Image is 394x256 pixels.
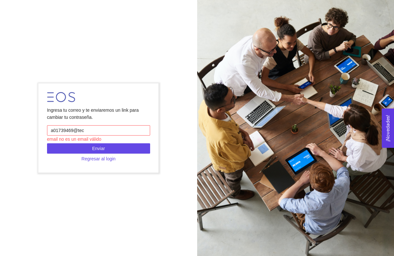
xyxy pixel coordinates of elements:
img: AcciHbW0TsylAAAAAElFTkSuQmCC [47,92,75,102]
a: Regresar al login [47,156,150,161]
button: Enviar [47,143,150,154]
span: Regresar al login [82,155,116,162]
button: Regresar al login [47,154,150,164]
div: email no es un email válido [47,136,150,143]
button: Open Feedback Widget [382,109,394,148]
span: Enviar [92,145,105,152]
input: Correo electrónico [47,125,150,136]
div: Ingresa tu correo y te enviaremos un link para cambiar tu contraseña. [47,107,150,121]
